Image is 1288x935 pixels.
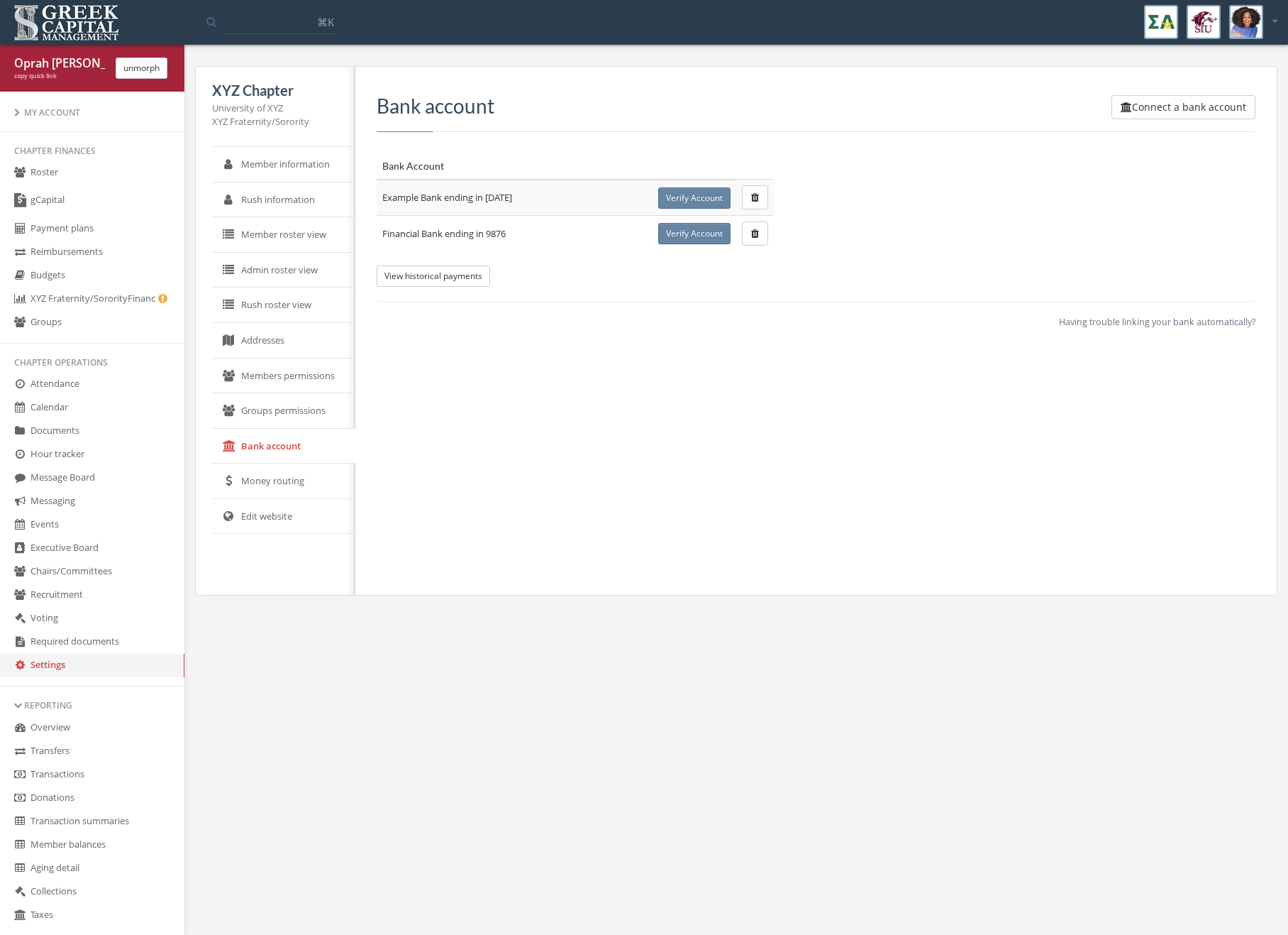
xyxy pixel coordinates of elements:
[212,82,338,98] h5: XYZ Chapter
[212,429,355,464] a: Bank account
[14,699,170,711] div: Reporting
[212,182,355,218] a: Rush information
[377,180,653,216] td: Example Bank ending in [DATE]
[212,253,355,288] a: Admin roster view
[14,72,105,81] div: copy quick link
[212,217,355,253] a: Member roster view
[212,359,355,394] a: Members permissions
[14,106,170,119] div: My Account
[377,95,1255,117] h3: Bank account
[212,323,355,359] a: Addresses
[377,266,490,287] button: View historical payments
[212,393,355,429] a: Groups permissions
[212,499,355,535] a: Edit website
[212,288,355,323] a: Rush roster view
[377,216,653,252] td: Financial Bank ending in 9876
[317,15,334,29] span: ⌘K
[116,58,167,79] button: unmorph
[658,223,731,244] button: Verify Account
[14,55,105,72] div: Oprah [PERSON_NAME]
[212,102,338,128] div: University of XYZ XYZ Fraternity/Sorority
[658,187,731,209] button: Verify Account
[1111,95,1255,119] button: Connect a bank account
[1059,316,1255,329] span: Having trouble linking your bank automatically?
[382,159,647,173] div: Bank Account
[212,464,355,499] a: Money routing
[212,147,355,182] a: Member information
